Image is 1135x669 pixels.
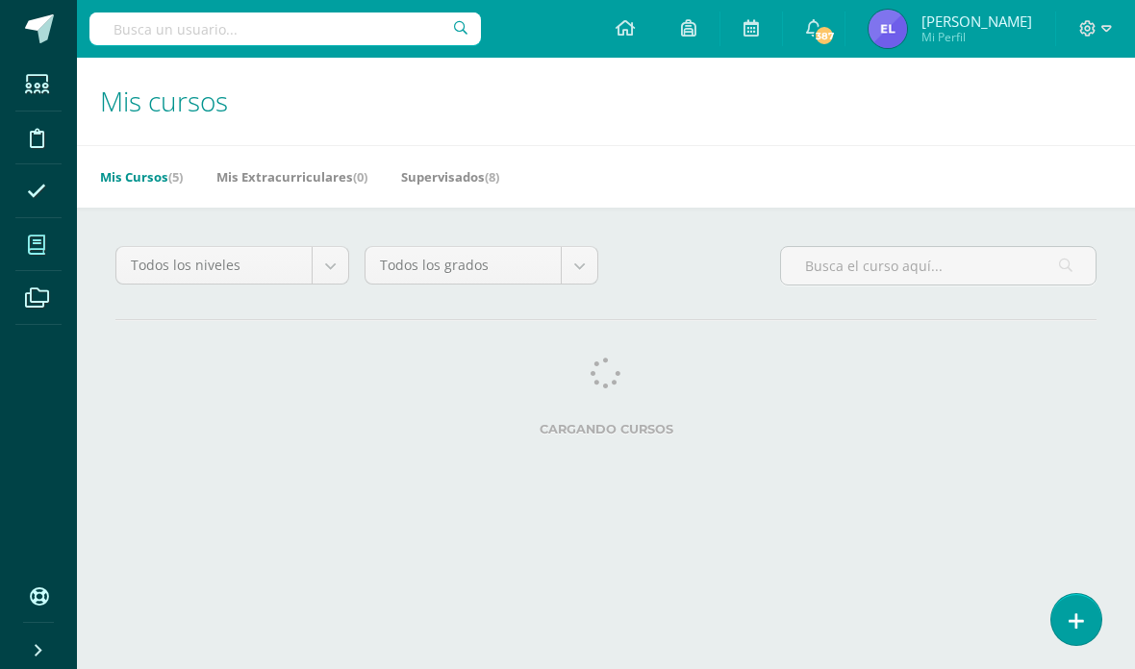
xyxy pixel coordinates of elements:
[921,12,1032,31] span: [PERSON_NAME]
[781,247,1096,285] input: Busca el curso aquí...
[869,10,907,48] img: ef35b1a0aae168ecd22398b5b60057ec.png
[353,168,367,186] span: (0)
[401,161,499,192] a: Supervisados(8)
[131,247,297,284] span: Todos los niveles
[814,25,835,46] span: 387
[116,247,348,284] a: Todos los niveles
[89,12,481,45] input: Busca un usuario...
[921,29,1032,45] span: Mi Perfil
[100,83,228,119] span: Mis cursos
[485,168,499,186] span: (8)
[100,161,183,192] a: Mis Cursos(5)
[366,247,597,284] a: Todos los grados
[380,247,546,284] span: Todos los grados
[216,161,367,192] a: Mis Extracurriculares(0)
[168,168,183,186] span: (5)
[115,422,1097,436] label: Cargando cursos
